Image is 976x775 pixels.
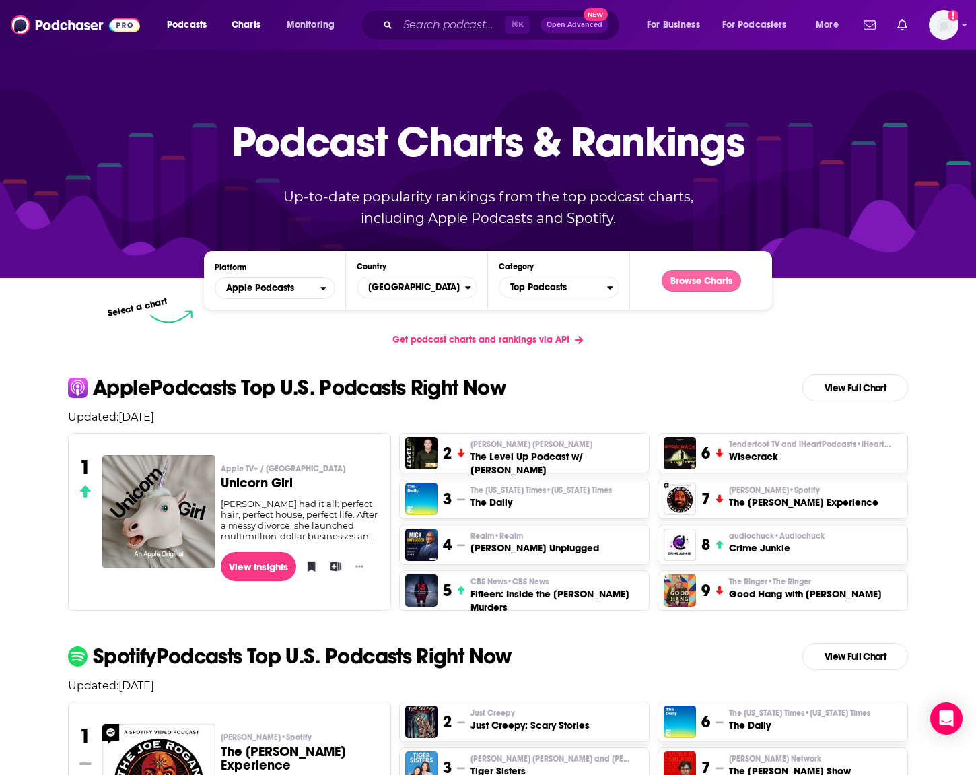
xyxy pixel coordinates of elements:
[647,15,700,34] span: For Business
[405,574,438,607] a: Fifteen: Inside the Daniel Marsh Murders
[357,276,465,299] span: [GEOGRAPHIC_DATA]
[392,334,569,345] span: Get podcast charts and rankings via API
[858,13,881,36] a: Show notifications dropdown
[701,712,710,732] h3: 6
[662,270,741,292] a: Browse Charts
[221,498,380,541] div: [PERSON_NAME] had it all: perfect hair, perfect house, perfect life. After a messy divorce, she l...
[729,485,820,496] span: [PERSON_NAME]
[729,587,882,601] h3: Good Hang with [PERSON_NAME]
[470,531,599,555] a: Realm•Realm[PERSON_NAME] Unplugged
[405,483,438,515] a: The Daily
[701,580,710,601] h3: 9
[102,455,215,568] img: Unicorn Girl
[664,529,696,561] img: Crime Junkie
[302,556,315,576] button: Bookmark Podcast
[470,708,590,732] a: Just CreepyJust Creepy: Scary Stories
[167,15,207,34] span: Podcasts
[729,576,811,587] span: The Ringer
[806,14,856,36] button: open menu
[802,643,908,670] a: View Full Chart
[398,14,505,36] input: Search podcasts, credits, & more...
[767,577,811,586] span: • The Ringer
[470,485,612,509] a: The [US_STATE] Times•[US_STATE] TimesThe Daily
[443,712,452,732] h3: 2
[443,489,452,509] h3: 3
[664,483,696,515] a: The Joe Rogan Experience
[326,556,339,576] button: Add to List
[856,440,907,449] span: • iHeartRadio
[405,437,438,469] img: The Level Up Podcast w/ Paul Alex
[256,186,720,229] p: Up-to-date popularity rankings from the top podcast charts, including Apple Podcasts and Spotify.
[221,463,380,498] a: Apple TV+ / [GEOGRAPHIC_DATA]Unicorn Girl
[470,485,612,496] p: The New York Times • New York Times
[729,718,870,732] h3: The Daily
[277,14,352,36] button: open menu
[729,708,870,718] p: The New York Times • New York Times
[470,531,599,541] p: Realm • Realm
[729,576,882,601] a: The Ringer•The RingerGood Hang with [PERSON_NAME]
[729,439,891,463] a: Tenderfoot TV and iHeartPodcasts•iHeartRadioWisecrack
[443,443,452,463] h3: 2
[57,679,919,692] p: Updated: [DATE]
[405,706,438,738] img: Just Creepy: Scary Stories
[68,378,88,397] img: apple Icon
[221,732,380,743] p: Joe Rogan • Spotify
[507,577,549,586] span: • CBS News
[804,708,870,718] span: • [US_STATE] Times
[150,310,193,323] img: select arrow
[494,531,523,541] span: • Realm
[789,485,820,495] span: • Spotify
[701,535,710,555] h3: 8
[729,450,891,463] h3: Wisecrack
[729,496,878,509] h3: The [PERSON_NAME] Experience
[722,15,787,34] span: For Podcasters
[226,283,294,293] span: Apple Podcasts
[215,277,335,299] h2: Platforms
[405,529,438,561] a: Mick Unplugged
[221,745,380,772] h3: The [PERSON_NAME] Experience
[664,706,696,738] img: The Daily
[470,439,592,450] span: [PERSON_NAME] [PERSON_NAME]
[499,276,607,299] span: Top Podcasts
[729,708,870,718] span: The [US_STATE] Times
[470,576,643,614] a: CBS News•CBS NewsFifteen: Inside the [PERSON_NAME] Murders
[93,646,512,667] p: Spotify Podcasts Top U.S. Podcasts Right Now
[664,574,696,607] img: Good Hang with Amy Poehler
[11,12,140,38] img: Podchaser - Follow, Share and Rate Podcasts
[729,485,878,509] a: [PERSON_NAME]•SpotifyThe [PERSON_NAME] Experience
[584,8,608,21] span: New
[215,277,335,299] button: open menu
[664,437,696,469] img: Wisecrack
[382,323,594,356] a: Get podcast charts and rankings via API
[374,9,633,40] div: Search podcasts, credits, & more...
[221,732,312,743] span: [PERSON_NAME]
[774,531,825,541] span: • Audiochuck
[221,463,345,474] span: Apple TV+ / [GEOGRAPHIC_DATA]
[470,439,643,450] p: Paul Alex Espinoza
[729,439,891,450] p: Tenderfoot TV and iHeartPodcasts • iHeartRadio
[470,753,632,764] span: [PERSON_NAME] [PERSON_NAME] and [PERSON_NAME]
[541,17,608,33] button: Open AdvancedNew
[470,450,643,477] h3: The Level Up Podcast w/ [PERSON_NAME]
[729,708,870,732] a: The [US_STATE] Times•[US_STATE] TimesThe Daily
[470,485,612,496] span: The [US_STATE] Times
[470,718,590,732] h3: Just Creepy: Scary Stories
[701,489,710,509] h3: 7
[729,531,825,541] span: audiochuck
[729,485,878,496] p: Joe Rogan • Spotify
[729,531,825,555] a: audiochuck•AudiochuckCrime Junkie
[729,576,882,587] p: The Ringer • The Ringer
[470,576,643,587] p: CBS News • CBS News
